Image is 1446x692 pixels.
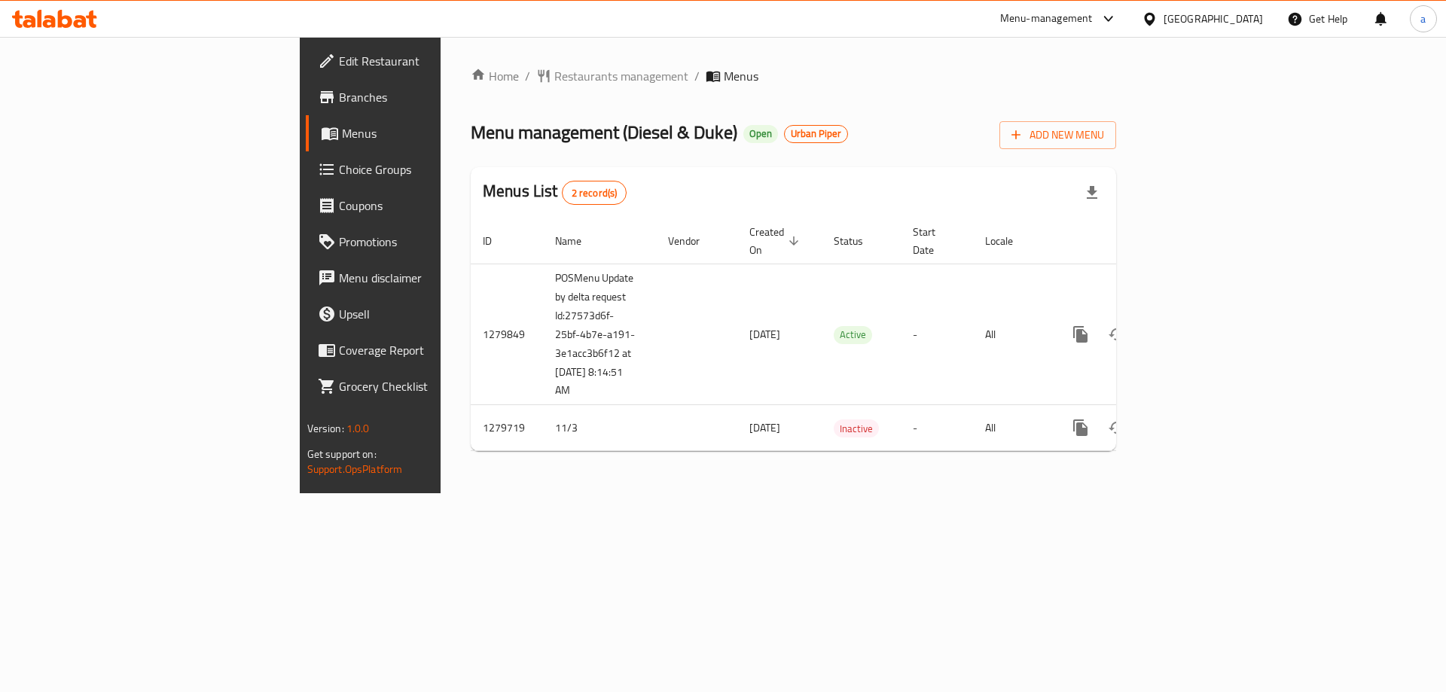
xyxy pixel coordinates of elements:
[339,377,529,395] span: Grocery Checklist
[562,181,627,205] div: Total records count
[339,88,529,106] span: Branches
[306,115,541,151] a: Menus
[1099,410,1135,446] button: Change Status
[306,151,541,187] a: Choice Groups
[743,125,778,143] div: Open
[339,160,529,178] span: Choice Groups
[901,264,973,405] td: -
[749,223,804,259] span: Created On
[1063,410,1099,446] button: more
[306,224,541,260] a: Promotions
[483,180,627,205] h2: Menus List
[973,264,1051,405] td: All
[694,67,700,85] li: /
[306,260,541,296] a: Menu disclaimer
[724,67,758,85] span: Menus
[668,232,719,250] span: Vendor
[306,332,541,368] a: Coverage Report
[1074,175,1110,211] div: Export file
[1099,316,1135,352] button: Change Status
[1063,316,1099,352] button: more
[306,187,541,224] a: Coupons
[307,444,377,464] span: Get support on:
[1000,10,1093,28] div: Menu-management
[543,405,656,451] td: 11/3
[834,420,879,437] span: Inactive
[1011,126,1104,145] span: Add New Menu
[471,218,1219,452] table: enhanced table
[973,405,1051,451] td: All
[749,418,780,437] span: [DATE]
[307,419,344,438] span: Version:
[834,232,883,250] span: Status
[901,405,973,451] td: -
[342,124,529,142] span: Menus
[999,121,1116,149] button: Add New Menu
[306,296,541,332] a: Upsell
[1420,11,1426,27] span: a
[339,341,529,359] span: Coverage Report
[339,305,529,323] span: Upsell
[306,368,541,404] a: Grocery Checklist
[985,232,1033,250] span: Locale
[1164,11,1263,27] div: [GEOGRAPHIC_DATA]
[471,67,1116,85] nav: breadcrumb
[563,186,627,200] span: 2 record(s)
[834,326,872,344] div: Active
[339,52,529,70] span: Edit Restaurant
[536,67,688,85] a: Restaurants management
[346,419,370,438] span: 1.0.0
[913,223,955,259] span: Start Date
[339,269,529,287] span: Menu disclaimer
[749,325,780,344] span: [DATE]
[471,115,737,149] span: Menu management ( Diesel & Duke )
[339,233,529,251] span: Promotions
[306,79,541,115] a: Branches
[743,127,778,140] span: Open
[555,232,601,250] span: Name
[543,264,656,405] td: POSMenu Update by delta request Id:27573d6f-25bf-4b7e-a191-3e1acc3b6f12 at [DATE] 8:14:51 AM
[306,43,541,79] a: Edit Restaurant
[834,326,872,343] span: Active
[307,459,403,479] a: Support.OpsPlatform
[1051,218,1219,264] th: Actions
[339,197,529,215] span: Coupons
[554,67,688,85] span: Restaurants management
[483,232,511,250] span: ID
[785,127,847,140] span: Urban Piper
[834,419,879,437] div: Inactive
